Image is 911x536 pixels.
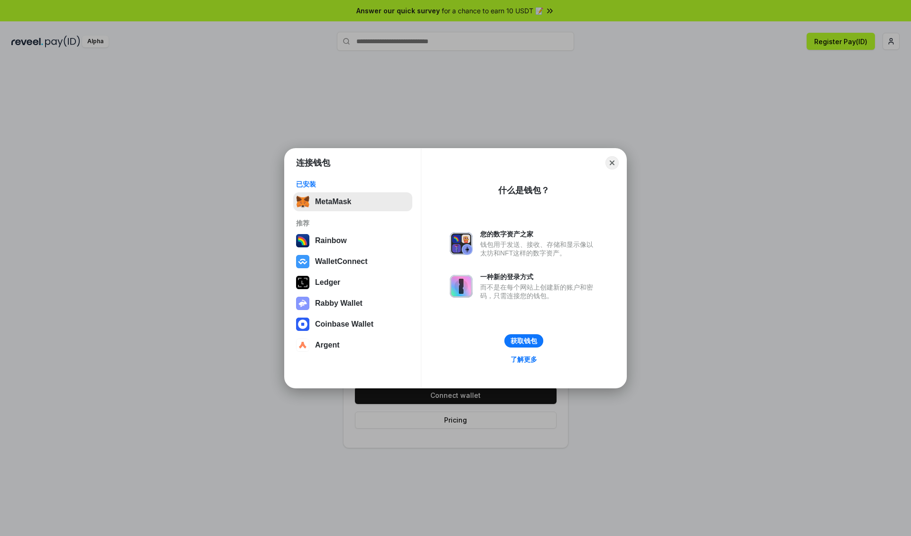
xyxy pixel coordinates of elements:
[498,185,549,196] div: 什么是钱包？
[505,353,543,366] a: 了解更多
[296,276,309,289] img: svg+xml,%3Csvg%20xmlns%3D%22http%3A%2F%2Fwww.w3.org%2F2000%2Fsvg%22%20width%3D%2228%22%20height%3...
[296,318,309,331] img: svg+xml,%3Csvg%20width%3D%2228%22%20height%3D%2228%22%20viewBox%3D%220%200%2028%2028%22%20fill%3D...
[504,334,543,348] button: 获取钱包
[450,275,473,298] img: svg+xml,%3Csvg%20xmlns%3D%22http%3A%2F%2Fwww.w3.org%2F2000%2Fsvg%22%20fill%3D%22none%22%20viewBox...
[296,219,409,227] div: 推荐
[315,320,373,329] div: Coinbase Wallet
[480,240,598,257] div: 钱包用于发送、接收、存储和显示像以太坊和NFT这样的数字资产。
[315,236,347,245] div: Rainbow
[293,273,412,292] button: Ledger
[480,283,598,300] div: 而不是在每个网站上创建新的账户和密码，只需连接您的钱包。
[296,180,409,188] div: 已安装
[293,252,412,271] button: WalletConnect
[293,315,412,334] button: Coinbase Wallet
[315,341,340,349] div: Argent
[315,257,368,266] div: WalletConnect
[296,255,309,268] img: svg+xml,%3Csvg%20width%3D%2228%22%20height%3D%2228%22%20viewBox%3D%220%200%2028%2028%22%20fill%3D...
[296,195,309,208] img: svg+xml,%3Csvg%20fill%3D%22none%22%20height%3D%2233%22%20viewBox%3D%220%200%2035%2033%22%20width%...
[511,355,537,364] div: 了解更多
[296,297,309,310] img: svg+xml,%3Csvg%20xmlns%3D%22http%3A%2F%2Fwww.w3.org%2F2000%2Fsvg%22%20fill%3D%22none%22%20viewBox...
[315,278,340,287] div: Ledger
[293,231,412,250] button: Rainbow
[293,336,412,355] button: Argent
[293,294,412,313] button: Rabby Wallet
[296,234,309,247] img: svg+xml,%3Csvg%20width%3D%22120%22%20height%3D%22120%22%20viewBox%3D%220%200%20120%20120%22%20fil...
[605,156,619,169] button: Close
[315,197,351,206] div: MetaMask
[296,157,330,169] h1: 连接钱包
[511,337,537,345] div: 获取钱包
[480,273,598,281] div: 一种新的登录方式
[293,192,412,211] button: MetaMask
[296,339,309,352] img: svg+xml,%3Csvg%20width%3D%2228%22%20height%3D%2228%22%20viewBox%3D%220%200%2028%2028%22%20fill%3D...
[315,299,363,308] div: Rabby Wallet
[450,232,473,255] img: svg+xml,%3Csvg%20xmlns%3D%22http%3A%2F%2Fwww.w3.org%2F2000%2Fsvg%22%20fill%3D%22none%22%20viewBox...
[480,230,598,238] div: 您的数字资产之家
